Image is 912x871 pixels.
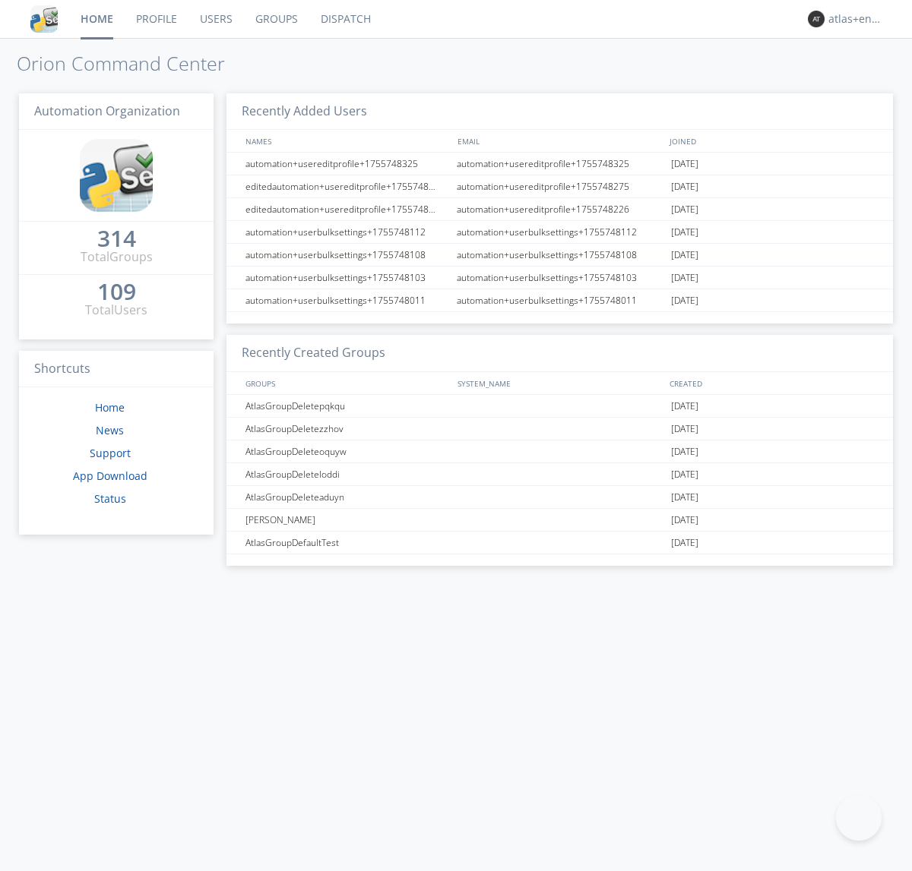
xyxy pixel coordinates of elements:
[671,463,698,486] span: [DATE]
[226,175,893,198] a: editedautomation+usereditprofile+1755748275automation+usereditprofile+1755748275[DATE]
[453,221,667,243] div: automation+userbulksettings+1755748112
[242,418,452,440] div: AtlasGroupDeletezzhov
[453,153,667,175] div: automation+usereditprofile+1755748325
[81,248,153,266] div: Total Groups
[97,284,136,301] a: 109
[242,221,452,243] div: automation+userbulksettings+1755748112
[453,289,667,311] div: automation+userbulksettings+1755748011
[242,532,452,554] div: AtlasGroupDefaultTest
[226,486,893,509] a: AtlasGroupDeleteaduyn[DATE]
[94,491,126,506] a: Status
[671,509,698,532] span: [DATE]
[95,400,125,415] a: Home
[242,267,452,289] div: automation+userbulksettings+1755748103
[671,153,698,175] span: [DATE]
[85,301,147,319] div: Total Users
[226,221,893,244] a: automation+userbulksettings+1755748112automation+userbulksettings+1755748112[DATE]
[226,198,893,221] a: editedautomation+usereditprofile+1755748226automation+usereditprofile+1755748226[DATE]
[226,93,893,131] h3: Recently Added Users
[454,372,666,394] div: SYSTEM_NAME
[242,440,452,462] div: AtlasGroupDeleteoquyw
[242,289,452,311] div: automation+userbulksettings+1755748011
[671,486,698,509] span: [DATE]
[242,175,452,197] div: editedautomation+usereditprofile+1755748275
[454,130,666,152] div: EMAIL
[73,469,147,483] a: App Download
[453,244,667,266] div: automation+userbulksettings+1755748108
[80,139,153,212] img: cddb5a64eb264b2086981ab96f4c1ba7
[242,153,452,175] div: automation+usereditprofile+1755748325
[19,351,214,388] h3: Shortcuts
[226,463,893,486] a: AtlasGroupDeleteloddi[DATE]
[242,509,452,531] div: [PERSON_NAME]
[828,11,885,27] div: atlas+english0001
[453,267,667,289] div: automation+userbulksettings+1755748103
[242,372,450,394] div: GROUPS
[453,198,667,220] div: automation+usereditprofile+1755748226
[666,372,879,394] div: CREATED
[671,289,698,312] span: [DATE]
[671,244,698,267] span: [DATE]
[226,289,893,312] a: automation+userbulksettings+1755748011automation+userbulksettings+1755748011[DATE]
[97,231,136,248] a: 314
[453,175,667,197] div: automation+usereditprofile+1755748275
[226,335,893,372] h3: Recently Created Groups
[671,198,698,221] span: [DATE]
[242,244,452,266] div: automation+userbulksettings+1755748108
[242,395,452,417] div: AtlasGroupDeletepqkqu
[671,532,698,554] span: [DATE]
[671,267,698,289] span: [DATE]
[671,175,698,198] span: [DATE]
[242,486,452,508] div: AtlasGroupDeleteaduyn
[836,795,882,841] iframe: Toggle Customer Support
[97,284,136,299] div: 109
[226,532,893,554] a: AtlasGroupDefaultTest[DATE]
[226,244,893,267] a: automation+userbulksettings+1755748108automation+userbulksettings+1755748108[DATE]
[671,440,698,463] span: [DATE]
[96,423,124,437] a: News
[671,395,698,418] span: [DATE]
[671,418,698,440] span: [DATE]
[226,509,893,532] a: [PERSON_NAME][DATE]
[808,11,825,27] img: 373638.png
[30,5,58,33] img: cddb5a64eb264b2086981ab96f4c1ba7
[90,446,131,460] a: Support
[97,231,136,246] div: 314
[242,463,452,485] div: AtlasGroupDeleteloddi
[226,440,893,463] a: AtlasGroupDeleteoquyw[DATE]
[226,418,893,440] a: AtlasGroupDeletezzhov[DATE]
[242,130,450,152] div: NAMES
[666,130,879,152] div: JOINED
[242,198,452,220] div: editedautomation+usereditprofile+1755748226
[226,395,893,418] a: AtlasGroupDeletepqkqu[DATE]
[226,267,893,289] a: automation+userbulksettings+1755748103automation+userbulksettings+1755748103[DATE]
[34,103,180,119] span: Automation Organization
[226,153,893,175] a: automation+usereditprofile+1755748325automation+usereditprofile+1755748325[DATE]
[671,221,698,244] span: [DATE]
